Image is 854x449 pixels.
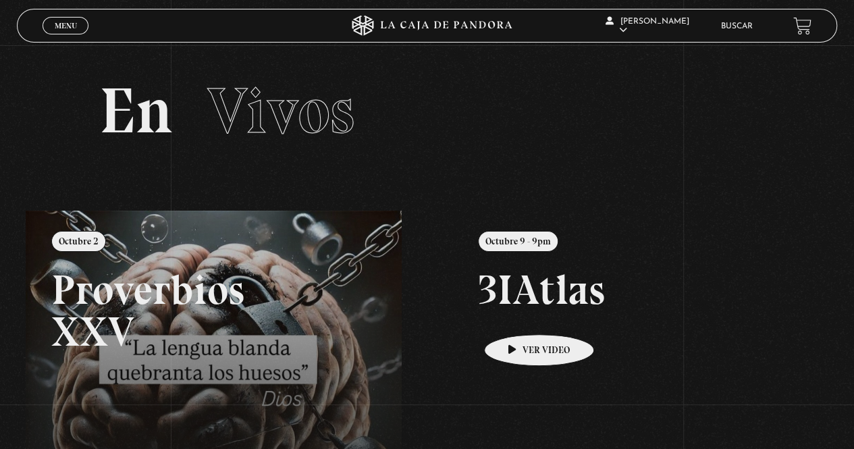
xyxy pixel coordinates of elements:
[50,33,82,43] span: Cerrar
[793,17,811,35] a: View your shopping cart
[55,22,77,30] span: Menu
[207,72,354,149] span: Vivos
[606,18,689,34] span: [PERSON_NAME]
[99,79,755,143] h2: En
[721,22,753,30] a: Buscar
